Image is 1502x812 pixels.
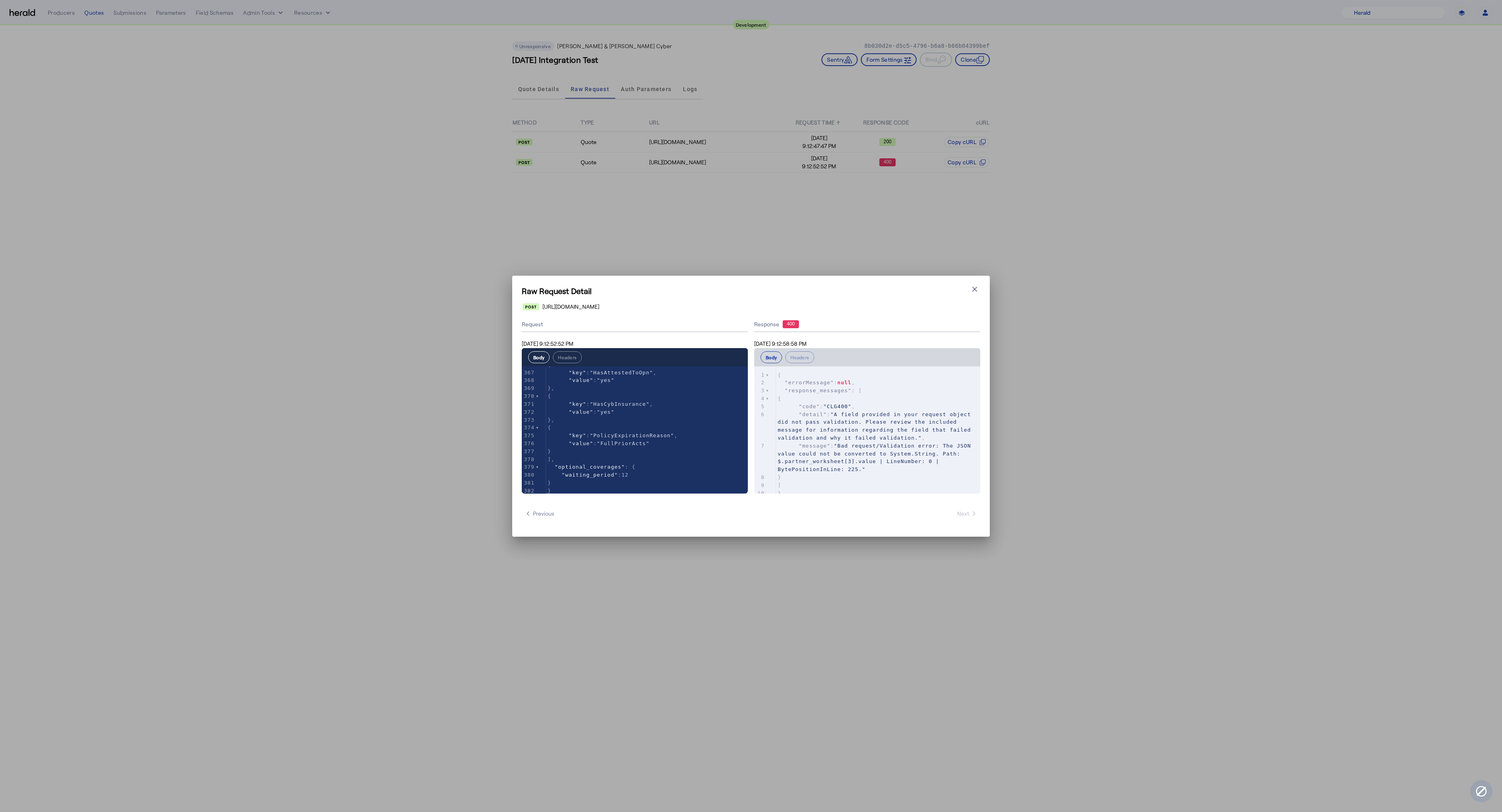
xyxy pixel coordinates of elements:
span: "A field provided in your request object did not pass validation. Please review the included mess... [778,411,974,441]
button: Next [954,506,980,521]
div: 7 [754,442,766,450]
div: 6 [754,411,766,419]
div: 372 [522,408,536,416]
span: : , [548,370,657,376]
span: } [548,480,551,486]
span: : [548,440,650,446]
span: "message" [799,443,830,449]
div: 9 [754,481,766,489]
button: Headers [553,351,582,363]
span: } [778,474,781,480]
span: { [778,395,781,401]
text: 400 [787,321,795,327]
span: "detail" [799,411,827,417]
span: : , [548,401,653,407]
span: "optional_coverages" [555,464,625,470]
span: ] [778,482,781,488]
span: "yes" [597,409,614,415]
div: 5 [754,403,766,411]
div: 371 [522,400,536,408]
span: "FullPriorActs" [597,440,650,446]
span: Next [957,510,977,518]
span: ], [548,456,555,462]
div: 8 [754,473,766,481]
div: Request [522,317,748,332]
span: } [778,490,781,496]
div: Response [754,320,980,328]
span: { [548,393,551,399]
span: } [548,448,551,454]
span: "HasAttestedToOpn" [590,370,653,376]
span: : [ [778,388,862,393]
div: 378 [522,456,536,463]
span: "value" [569,377,593,383]
span: "key" [569,432,586,438]
span: Previous [525,510,554,518]
div: 380 [522,471,536,479]
span: "key" [569,401,586,407]
span: [DATE] 9:12:52:52 PM [522,340,573,347]
span: : [548,472,628,478]
button: Headers [785,351,814,363]
div: 375 [522,432,536,440]
button: Body [761,351,782,363]
span: 12 [621,472,628,478]
span: : [548,377,614,383]
div: 2 [754,379,766,387]
div: 381 [522,479,536,487]
span: "errorMessage" [785,380,834,386]
span: "HasCybInsurance" [590,401,650,407]
div: 370 [522,392,536,400]
button: Body [528,351,550,363]
span: "yes" [597,377,614,383]
h1: Raw Request Detail [522,285,980,296]
span: "waiting_period" [562,472,618,478]
span: [URL][DOMAIN_NAME] [542,303,599,311]
span: "value" [569,440,593,446]
span: : [778,443,974,472]
span: { [548,424,551,430]
div: 3 [754,387,766,395]
div: 379 [522,463,536,471]
span: : , [548,432,678,438]
span: [DATE] 9:12:58:58 PM [754,340,807,347]
div: 368 [522,376,536,384]
span: : , [778,380,855,386]
span: "value" [569,409,593,415]
span: "key" [569,370,586,376]
span: "CLG400" [823,403,852,409]
span: : , [778,411,974,441]
span: "Bad request/Validation error: The JSON value could not be converted to System.String. Path: $.pa... [778,443,974,472]
span: : [548,409,614,415]
span: }, [548,385,555,391]
span: "response_messages" [785,388,852,393]
div: 377 [522,448,536,456]
span: null [837,380,851,386]
div: 1 [754,371,766,379]
div: 369 [522,384,536,392]
span: "PolicyExpirationReason" [590,432,674,438]
span: { [778,372,781,378]
span: : { [548,464,636,470]
div: 367 [522,369,536,377]
span: { [548,362,551,368]
div: 374 [522,424,536,432]
div: 10 [754,489,766,497]
div: 373 [522,416,536,424]
div: 4 [754,395,766,403]
span: : , [778,403,855,409]
div: 376 [522,440,536,448]
button: Previous [522,506,558,521]
div: 382 [522,487,536,495]
span: }, [548,417,555,423]
span: "code" [799,403,820,409]
span: } [548,488,551,494]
